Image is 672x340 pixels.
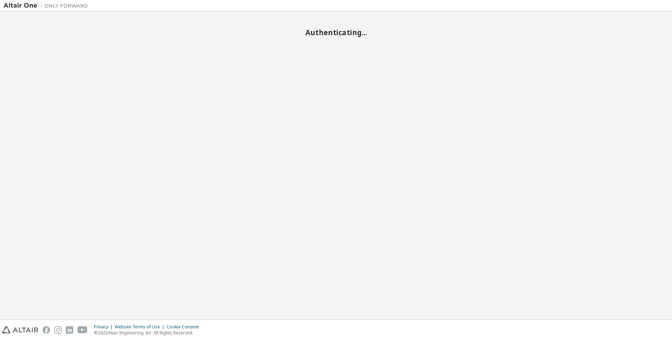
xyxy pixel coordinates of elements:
[4,2,92,9] img: Altair One
[167,324,203,330] div: Cookie Consent
[94,324,115,330] div: Privacy
[2,326,38,334] img: altair_logo.svg
[4,28,668,37] h2: Authenticating...
[115,324,167,330] div: Website Terms of Use
[94,330,203,336] p: © 2025 Altair Engineering, Inc. All Rights Reserved.
[66,326,73,334] img: linkedin.svg
[43,326,50,334] img: facebook.svg
[77,326,88,334] img: youtube.svg
[54,326,62,334] img: instagram.svg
